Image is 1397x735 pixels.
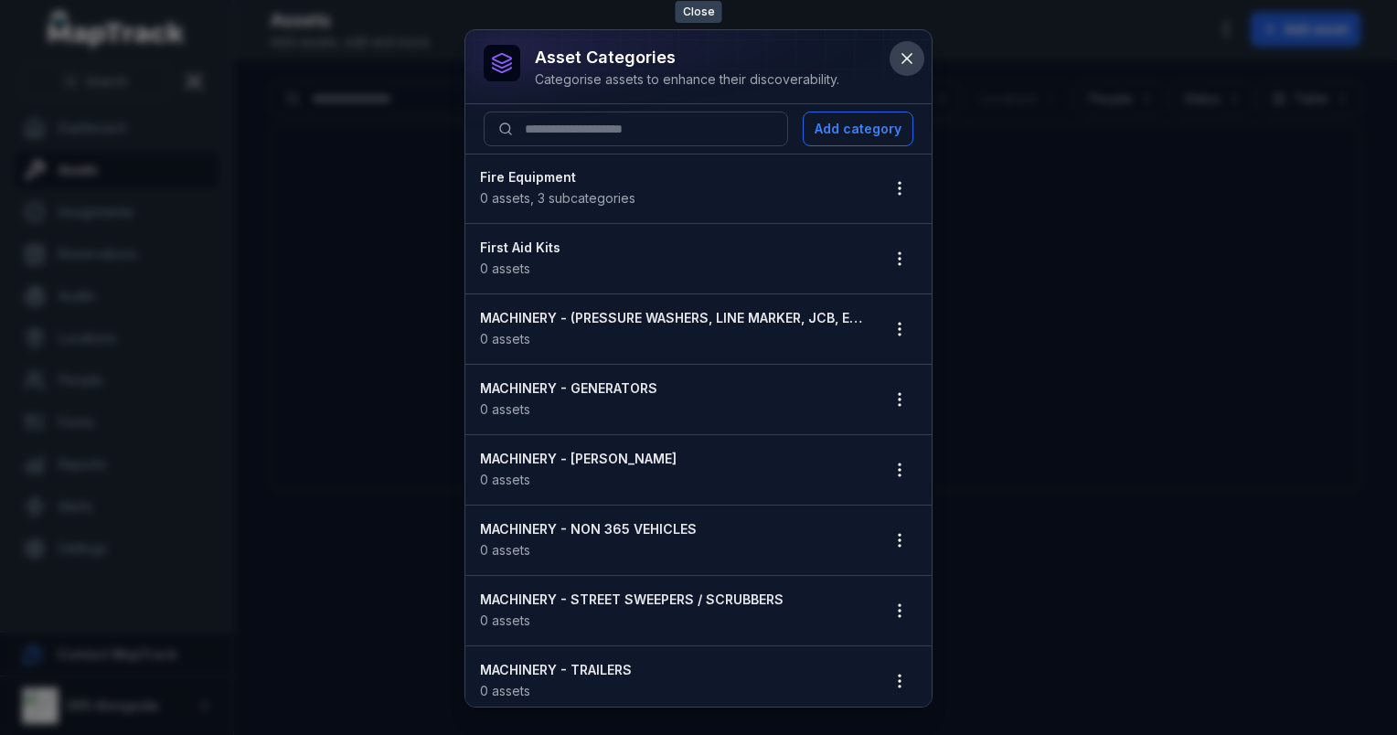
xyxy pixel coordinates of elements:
[676,1,722,23] span: Close
[480,401,530,417] span: 0 assets
[480,450,864,468] strong: MACHINERY - [PERSON_NAME]
[480,591,864,609] strong: MACHINERY - STREET SWEEPERS / SCRUBBERS
[480,612,530,628] span: 0 assets
[480,379,864,398] strong: MACHINERY - GENERATORS
[480,331,530,346] span: 0 assets
[480,542,530,558] span: 0 assets
[480,683,530,698] span: 0 assets
[480,520,864,538] strong: MACHINERY - NON 365 VEHICLES
[480,168,864,186] strong: Fire Equipment
[480,309,864,327] strong: MACHINERY - (PRESSURE WASHERS, LINE MARKER, JCB, ETC)
[535,70,839,89] div: Categorise assets to enhance their discoverability.
[480,239,864,257] strong: First Aid Kits
[535,45,839,70] h3: asset categories
[480,261,530,276] span: 0 assets
[480,190,635,206] span: 0 assets , 3 subcategories
[480,661,864,679] strong: MACHINERY - TRAILERS
[803,112,913,146] button: Add category
[480,472,530,487] span: 0 assets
